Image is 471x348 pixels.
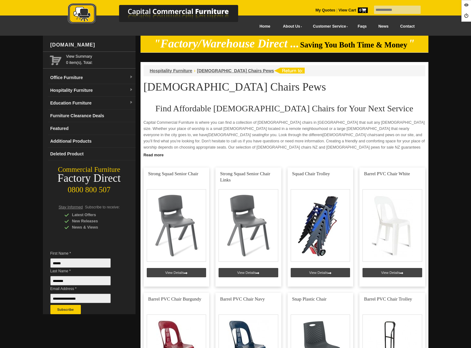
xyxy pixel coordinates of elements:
div: 0800 800 507 [43,182,136,194]
span: Saving You Both Time & Money [300,41,407,49]
a: Click to read more [141,150,428,158]
span: 0 item(s), Total: [66,53,133,65]
a: Hospitality Furnituredropdown [48,84,136,97]
span: Email Address * [50,286,120,292]
a: About Us [276,20,306,33]
div: Commercial Furniture [43,165,136,174]
div: News & Views [64,224,123,230]
div: New Releases [64,218,123,224]
a: View Summary [66,53,133,60]
a: My Quotes [316,8,335,12]
strong: View Cart [339,8,368,12]
span: First Name * [50,250,120,257]
em: "Factory/Warehouse Direct ... [154,37,299,50]
a: Faqs [352,20,373,33]
a: Furniture Clearance Deals [48,109,136,122]
a: Featured [48,122,136,135]
span: 0 [358,7,368,13]
div: [DOMAIN_NAME] [48,36,136,54]
img: dropdown [129,101,133,105]
li: › [194,68,195,74]
a: Contact [394,20,420,33]
a: Customer Service [306,20,352,33]
h2: Find Affordable [DEMOGRAPHIC_DATA] Chairs for Your Next Service [144,104,425,113]
input: Email Address * [50,294,111,303]
img: Capital Commercial Furniture Logo [51,3,268,26]
input: First Name * [50,258,111,268]
a: Additional Products [48,135,136,148]
a: Deleted Product [48,148,136,160]
img: return to [274,68,305,74]
img: dropdown [129,75,133,79]
span: Subscribe to receive: [85,205,120,209]
span: Last Name * [50,268,120,274]
a: Capital Commercial Furniture Logo [51,3,268,28]
p: Capital Commercial Furniture is where you can find a collection of [DEMOGRAPHIC_DATA] chairs in [... [144,119,425,157]
button: Subscribe [50,305,81,314]
a: Hospitality Furniture [150,68,192,73]
a: Office Furnituredropdown [48,71,136,84]
input: Last Name * [50,276,111,285]
a: [DEMOGRAPHIC_DATA] Chairs Pews [197,68,274,73]
div: Latest Offers [64,212,123,218]
span: Stay Informed [59,205,83,209]
em: [DEMOGRAPHIC_DATA] seating [207,133,265,137]
em: [DEMOGRAPHIC_DATA] chairs [323,133,378,137]
div: Factory Direct [43,174,136,183]
h1: [DEMOGRAPHIC_DATA] Chairs Pews [144,81,425,93]
a: View Cart0 [337,8,367,12]
a: Education Furnituredropdown [48,97,136,109]
em: " [408,37,415,50]
img: dropdown [129,88,133,92]
a: News [372,20,394,33]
